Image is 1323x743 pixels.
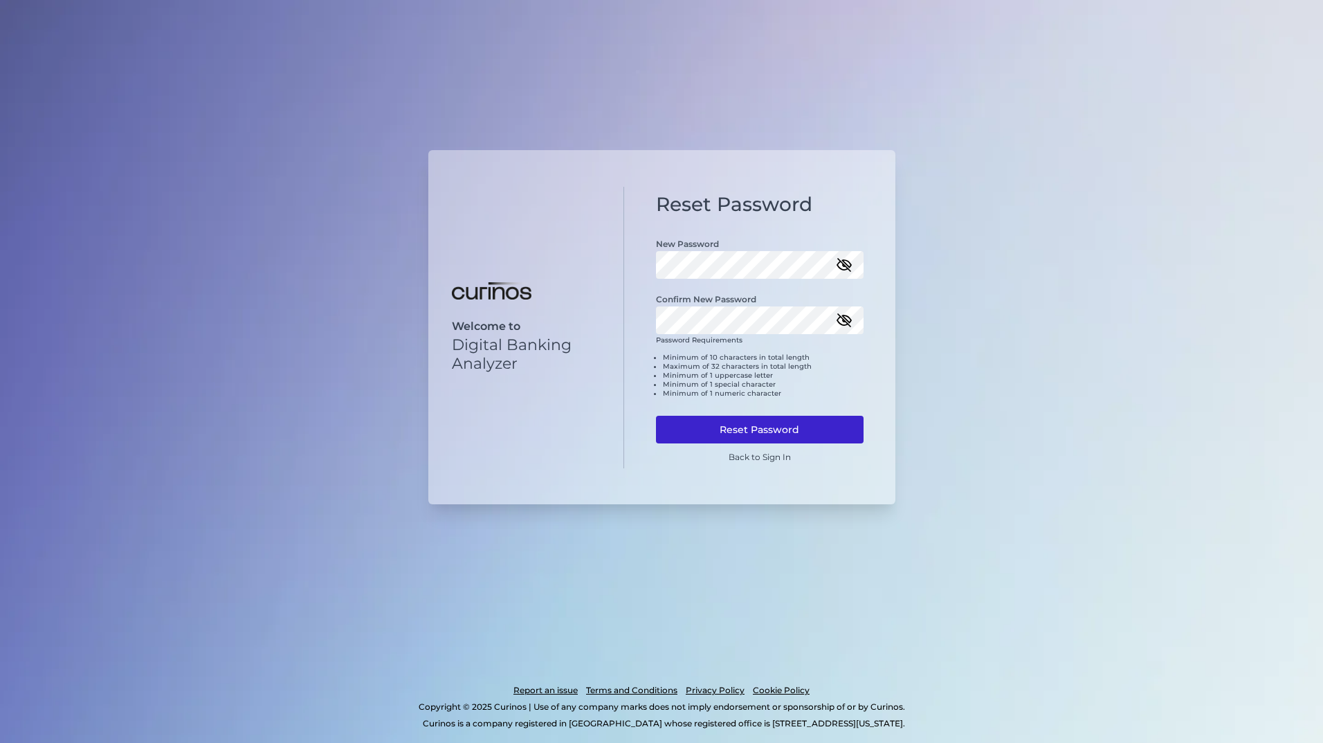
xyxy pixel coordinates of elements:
div: Password Requirements [656,336,864,409]
h1: Reset Password [656,193,864,217]
li: Minimum of 1 uppercase letter [663,371,864,380]
a: Report an issue [513,682,578,699]
li: Minimum of 1 special character [663,380,864,389]
a: Privacy Policy [686,682,745,699]
li: Minimum of 1 numeric character [663,389,864,398]
a: Cookie Policy [753,682,810,699]
a: Terms and Conditions [586,682,677,699]
li: Maximum of 32 characters in total length [663,362,864,371]
button: Reset Password [656,416,864,443]
img: Digital Banking Analyzer [452,282,531,300]
a: Back to Sign In [729,452,791,462]
label: Confirm New Password [656,294,756,304]
p: Digital Banking Analyzer [452,336,601,373]
li: Minimum of 10 characters in total length [663,353,864,362]
label: New Password [656,239,719,249]
p: Welcome to [452,320,601,333]
p: Curinos is a company registered in [GEOGRAPHIC_DATA] whose registered office is [STREET_ADDRESS][... [72,715,1255,732]
p: Copyright © 2025 Curinos | Use of any company marks does not imply endorsement or sponsorship of ... [68,699,1255,715]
